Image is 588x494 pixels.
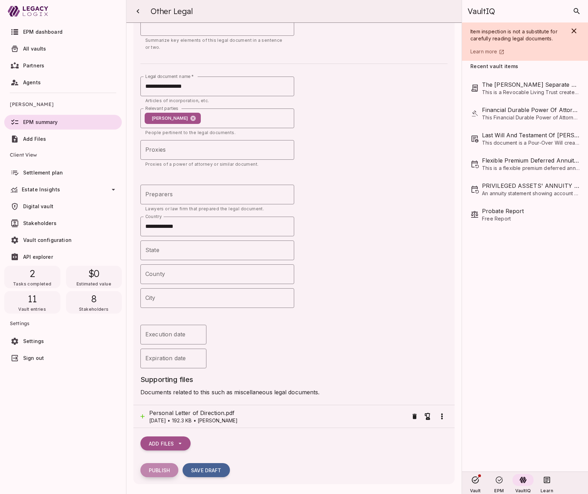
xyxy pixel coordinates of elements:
span: VaultIQ [515,488,531,493]
span: Vault entries [18,307,46,312]
button: Save Draft [183,463,230,477]
span: This is a Revocable Living Trust created by [PERSON_NAME]. The trust document outlines the manage... [482,89,580,96]
span: Stakeholders [23,220,57,226]
button: Publish [140,463,178,477]
span: Client View [10,146,116,163]
span: Sign out [23,355,44,361]
span: [PERSON_NAME] [10,96,116,113]
span: Estimated value [77,281,111,286]
span: Partners [23,62,44,68]
span: People pertinent to the legal documents. [145,130,236,135]
span: Lawyers or law firm that prepared the legal document. [145,206,264,211]
div: Personal Letter of Direction.pdf[DATE] • 192.3 KB • [PERSON_NAME] [133,405,455,428]
button: Add Files [140,436,191,450]
span: Last Will And Testament Of David J. Bryant [482,131,580,139]
span: Summarize key elements of this legal document in a sentence or two. [145,38,284,50]
span: Settlement plan [23,170,63,176]
span: VaultIQ [468,6,495,16]
span: Supporting files [140,375,193,384]
span: EPM dashboard [23,29,62,35]
span: This Financial Durable Power of Attorney document was created to give broad and sweeping powers t... [482,114,580,121]
span: 11 [28,292,37,305]
span: Proxies of a power of attorney or similar document. [145,162,258,167]
span: Stakeholders [79,307,108,312]
span: Probate Report [482,207,580,215]
span: Add Files [23,136,46,142]
span: Vault configuration [23,237,72,243]
button: Remove [408,410,421,423]
span: Settings [10,315,116,332]
span: Recent vault items [470,64,518,70]
span: The David J. Bryant Separate Property Trust [482,80,580,89]
label: Legal document name [145,73,193,79]
span: PRIVILEGED ASSETS' ANNUITY STATEMENT [482,182,580,190]
span: Tasks completed [13,281,51,286]
span: Publish [149,467,170,474]
span: Item inspection is not a substitute for carefully reading legal documents. [470,28,559,41]
span: Articles of incorporation, etc. [145,98,209,103]
span: Settings [23,338,44,344]
span: Digital vault [23,203,53,209]
span: Learn more [470,48,497,54]
span: This document is a Pour-Over Will created by [PERSON_NAME], a resident of [GEOGRAPHIC_DATA], [US_... [482,139,580,146]
span: Vault [470,488,481,493]
span: Add Files [149,441,174,447]
span: Agents [23,79,41,85]
span: Other Legal [151,6,193,16]
span: An annuity statement showing account details, balances, and interest rates for a privileged asset... [482,190,580,197]
span: Learn [541,488,553,493]
label: Relevant parties [145,105,178,111]
span: Estate Insights [22,186,60,192]
span: This is a flexible premium deferred annuity policy with [MEDICAL_DATA] rider, including surrender... [482,165,580,172]
span: Financial Durable Power Of Attorney For Asset Management [482,106,580,114]
span: EPM [494,488,504,493]
div: [PERSON_NAME] [145,113,201,124]
span: EPM summary [23,119,58,125]
span: 2 [29,267,35,280]
span: All vaults [23,46,46,52]
span: Documents related to this such as miscellaneous legal documents. [140,389,319,396]
span: [PERSON_NAME] [147,114,192,122]
span: Flexible Premium Deferred Annuity Policy [482,156,580,165]
span: Free Report [482,215,580,222]
span: $0 [88,267,100,280]
p: [DATE] • 192.3 KB • [PERSON_NAME] [149,417,408,424]
span: API explorer [23,254,53,260]
label: Country [145,213,162,219]
span: Personal Letter of Direction.pdf [149,409,408,417]
span: 8 [91,292,97,305]
span: Save Draft [191,467,222,474]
